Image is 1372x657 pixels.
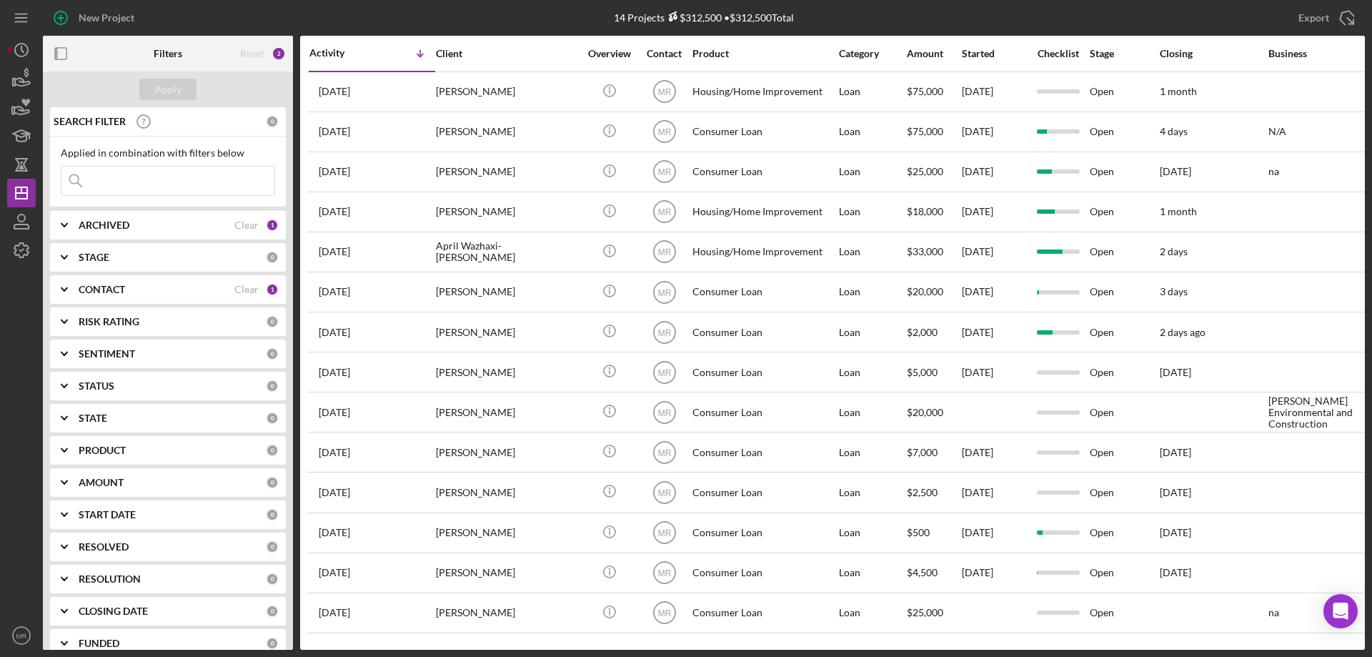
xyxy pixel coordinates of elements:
text: MR [657,407,671,418]
div: Consumer Loan [692,473,835,511]
div: Loan [839,113,905,151]
time: 4 days [1160,125,1188,137]
div: [DATE] [962,193,1026,231]
div: Apply [155,79,182,100]
button: MR [7,621,36,650]
div: Consumer Loan [692,594,835,632]
div: 1 [266,283,279,296]
div: April Wazhaxi-[PERSON_NAME] [436,233,579,271]
div: 0 [266,637,279,650]
time: 2025-09-05 15:05 [319,607,350,618]
div: 0 [266,380,279,392]
div: 0 [266,251,279,264]
div: 0 [266,573,279,586]
b: PRODUCT [79,445,126,456]
div: Applied in combination with filters below [61,147,275,159]
div: [PERSON_NAME] [436,473,579,511]
div: Open [1090,594,1158,632]
b: STATE [79,413,107,424]
div: Open [1090,433,1158,471]
div: Consumer Loan [692,554,835,592]
div: [PERSON_NAME] [436,73,579,111]
div: 0 [266,347,279,360]
b: CLOSING DATE [79,606,148,617]
div: [DATE] [962,514,1026,552]
div: 0 [266,444,279,457]
div: 0 [266,508,279,521]
time: 2025-09-12 00:25 [319,487,350,498]
text: MR [657,247,671,257]
div: Consumer Loan [692,393,835,431]
div: Closing [1160,48,1267,59]
div: Clear [234,219,259,231]
time: 2 days ago [1160,326,1206,338]
button: New Project [43,4,149,32]
div: 0 [266,115,279,128]
time: 2025-09-19 13:26 [319,447,350,458]
b: SEARCH FILTER [54,116,126,127]
time: 2025-10-10 19:28 [319,126,350,137]
div: [PERSON_NAME] [436,594,579,632]
div: [PERSON_NAME] [436,193,579,231]
div: Client [436,48,579,59]
time: 3 days [1160,285,1188,297]
time: [DATE] [1160,366,1191,378]
div: Housing/Home Improvement [692,73,835,111]
div: 0 [266,540,279,553]
div: [DATE] [962,113,1026,151]
div: Loan [839,393,905,431]
span: $2,000 [907,326,938,338]
div: Housing/Home Improvement [692,193,835,231]
time: 2 days [1160,245,1188,257]
text: MR [657,127,671,137]
span: $2,500 [907,486,938,498]
text: MR [657,528,671,538]
div: Open [1090,313,1158,351]
div: [DATE] [962,73,1026,111]
text: MR [657,608,671,618]
div: [DATE] [962,353,1026,391]
div: Loan [839,473,905,511]
text: MR [657,327,671,337]
div: Consumer Loan [692,514,835,552]
div: 1 [266,219,279,232]
div: Consumer Loan [692,273,835,311]
div: 2 [272,46,286,61]
div: [DATE] [962,473,1026,511]
div: Open [1090,473,1158,511]
b: AMOUNT [79,477,124,488]
span: $500 [907,526,930,538]
div: Loan [839,193,905,231]
span: $5,000 [907,366,938,378]
text: MR [657,448,671,458]
div: Housing/Home Improvement [692,233,835,271]
time: 2025-09-10 21:04 [319,527,350,538]
div: Loan [839,273,905,311]
text: MR [657,167,671,177]
div: Open [1090,393,1158,431]
b: CONTACT [79,284,125,295]
time: 2025-10-10 16:47 [319,166,350,177]
div: Amount [907,48,960,59]
div: [PERSON_NAME] [436,113,579,151]
div: Open [1090,193,1158,231]
div: Open [1090,113,1158,151]
text: MR [657,87,671,97]
div: Open [1090,514,1158,552]
div: Loan [839,353,905,391]
div: Contact [637,48,691,59]
b: RESOLVED [79,541,129,553]
b: ARCHIVED [79,219,129,231]
div: Checklist [1028,48,1088,59]
time: 2025-10-07 20:42 [319,246,350,257]
b: RISK RATING [79,316,139,327]
div: [DATE] [962,433,1026,471]
button: Apply [139,79,197,100]
div: Reset [240,48,264,59]
b: SENTIMENT [79,348,135,360]
div: Open Intercom Messenger [1323,594,1358,628]
div: Started [962,48,1026,59]
div: [DATE] [962,554,1026,592]
div: New Project [79,4,134,32]
div: Consumer Loan [692,353,835,391]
